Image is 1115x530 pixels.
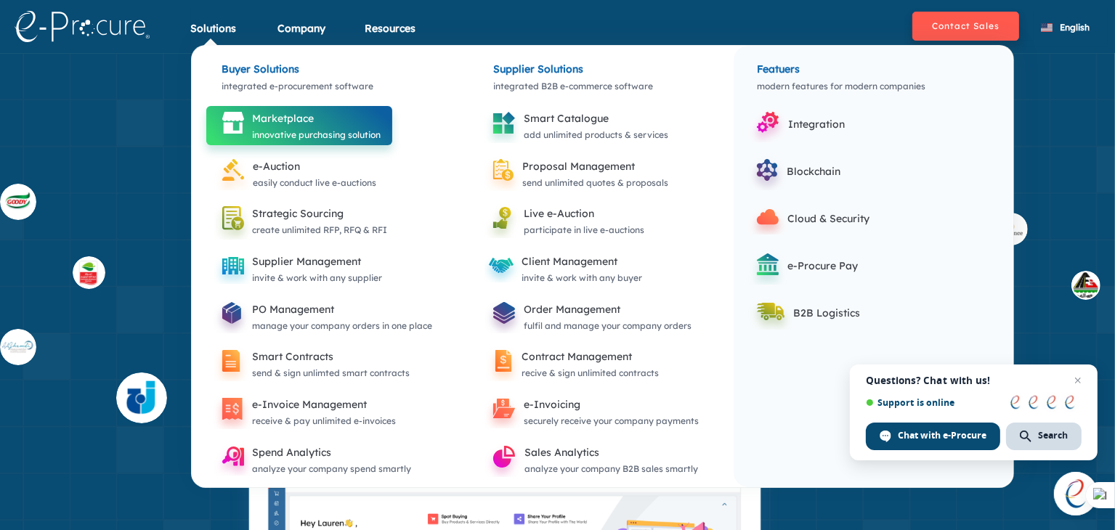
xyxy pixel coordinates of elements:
button: Contact Sales [912,12,1019,41]
div: Client Management [522,253,642,270]
div: modern features for modern companies [741,62,1006,110]
div: send & sign unlimted smart contracts [253,365,410,381]
div: Buyer Solutions [206,46,448,71]
div: recive & sign unlimited contracts [522,365,659,381]
div: Strategic Sourcing [253,205,388,222]
div: Spend Analytics [253,444,412,461]
a: Supplier Managementinvite & work with any supplier [206,260,394,271]
a: Supplier Solutionsintegrated B2B e-commerce software [477,46,719,110]
div: innovative purchasing solution [253,127,381,143]
div: create unlimited RFP, RFQ & RFI [253,222,388,238]
div: fulfil and manage your company orders [524,318,692,334]
a: Spend Analyticsanalyze your company spend smartly [206,451,423,462]
img: supplier_othaim.svg [73,256,105,289]
img: buyer_1.svg [1071,271,1100,300]
div: PO Management [253,301,433,318]
a: Contract Managementrecive & sign unlimited contracts [477,355,670,366]
div: B2B Logistics [793,304,952,322]
span: Chat with e-Procure [866,423,1000,450]
a: Client Managementinvite & work with any buyer [477,260,653,271]
div: Cloud & Security [787,210,946,227]
div: analyze your company B2B sales smartly [524,461,698,477]
div: integrated B2B e-commerce software [477,62,719,110]
div: Smart Contracts [253,348,410,365]
a: Live e-Auctionparticipate in live e-auctions [477,212,655,223]
a: Cloud & Security [741,211,957,222]
span: Support is online [866,397,1000,408]
img: supplier_4.svg [116,372,167,423]
div: Contract Management [522,348,659,365]
div: invite & work with any supplier [253,270,383,286]
a: Smart Contractssend & sign unlimted smart contracts [206,355,421,366]
div: Resources [365,21,416,54]
div: analyze your company spend smartly [253,461,412,477]
div: integrated e-procurement software [206,62,448,110]
a: Proposal Managementsend unlimited quotes & proposals [477,165,679,176]
a: e-Procure Pay [741,258,957,269]
a: Strategic Sourcingcreate unlimited RFP, RFQ & RFI [206,212,399,223]
a: Marketplaceinnovative purchasing solution [206,106,392,145]
div: Company [278,21,326,54]
span: Search [1006,423,1082,450]
img: logo [15,11,150,42]
div: Sales Analytics [524,444,698,461]
span: Search [1038,429,1068,442]
div: e-Auction [254,158,377,175]
div: Marketplace [253,110,381,127]
a: Blockchain [741,164,957,175]
div: manage your company orders in one place [253,318,433,334]
div: Blockchain [787,163,946,180]
a: PO Managementmanage your company orders in one place [206,308,444,319]
div: Proposal Management [522,158,668,175]
div: Supplier Management [253,253,383,270]
a: Open chat [1054,472,1098,515]
a: B2B Logistics [741,306,963,317]
a: e-Invoice Managementreceive & pay unlimited e-invoices [206,403,408,414]
div: easily conduct live e-auctions [254,175,377,191]
div: send unlimited quotes & proposals [522,175,668,191]
span: English [1060,22,1090,33]
div: e-Procure Pay [787,257,946,274]
div: Supplier Solutions [477,46,719,71]
div: e-Invoicing [524,396,699,413]
a: Sales Analyticsanalyze your company B2B sales smartly [477,451,709,462]
a: e-Auctioneasily conduct live e-auctions [206,165,388,176]
div: participate in live e-auctions [524,222,644,238]
div: e-Invoice Management [253,396,397,413]
span: Chat with e-Procure [898,429,986,442]
a: Order Managementfulfil and manage your company orders [477,308,702,319]
div: receive & pay unlimited e-invoices [253,413,397,429]
div: Order Management [524,301,692,318]
span: Questions? Chat with us! [866,375,1082,386]
div: Solutions [191,21,237,54]
a: Buyer Solutionsintegrated e-procurement software [206,46,448,110]
div: securely receive your company payments [524,413,699,429]
a: Smart Catalogueadd unlimited products & services [477,117,679,128]
div: Smart Catalogue [524,110,668,127]
div: Featuers [741,46,1006,71]
div: Integration [788,115,947,133]
div: add unlimited products & services [524,127,668,143]
div: Live e-Auction [524,205,644,222]
a: Integration [741,117,958,128]
div: invite & work with any buyer [522,270,642,286]
a: e-Invoicingsecurely receive your company payments [477,403,710,414]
